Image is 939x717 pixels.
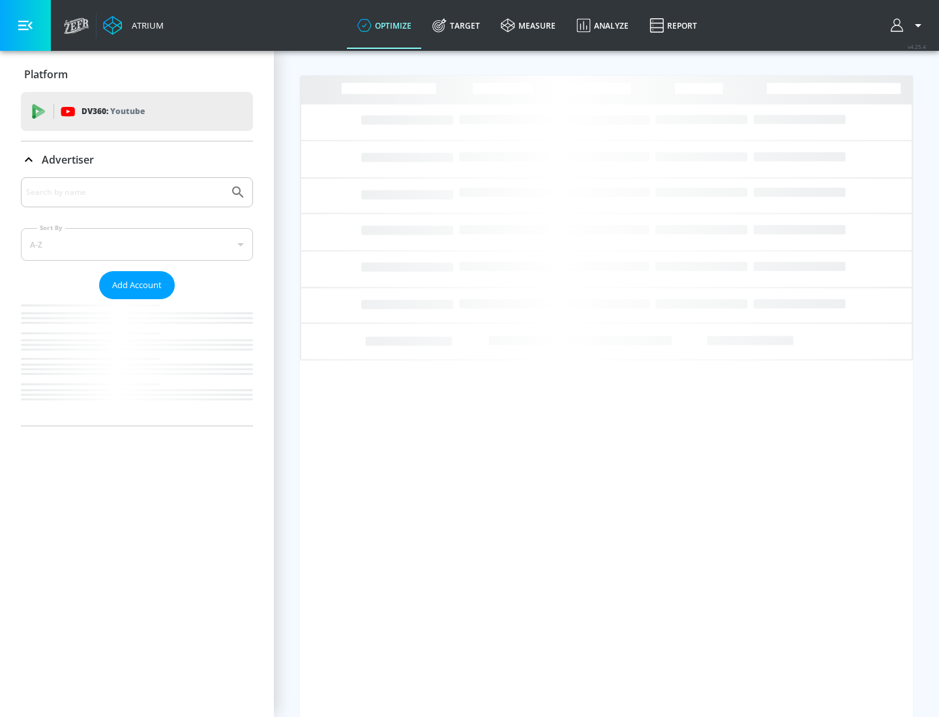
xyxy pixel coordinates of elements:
p: Platform [24,67,68,81]
div: A-Z [21,228,253,261]
span: v 4.25.4 [908,43,926,50]
a: Report [639,2,708,49]
a: Atrium [103,16,164,35]
div: Platform [21,56,253,93]
a: measure [490,2,566,49]
div: DV360: Youtube [21,92,253,131]
input: Search by name [26,184,224,201]
p: Advertiser [42,153,94,167]
div: Advertiser [21,177,253,426]
div: Advertiser [21,141,253,178]
button: Add Account [99,271,175,299]
p: DV360: [82,104,145,119]
div: Atrium [127,20,164,31]
a: Target [422,2,490,49]
p: Youtube [110,104,145,118]
nav: list of Advertiser [21,299,253,426]
a: optimize [347,2,422,49]
label: Sort By [37,224,65,232]
span: Add Account [112,278,162,293]
a: Analyze [566,2,639,49]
